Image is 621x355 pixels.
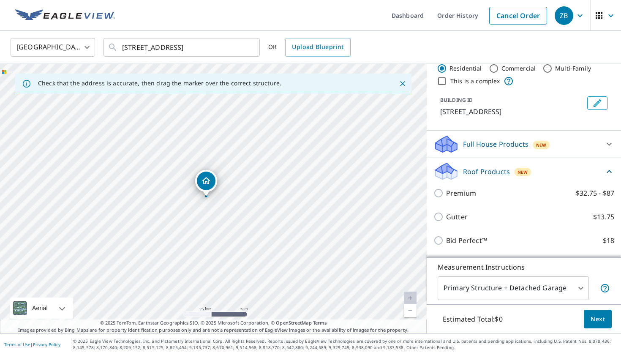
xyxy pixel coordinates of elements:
[100,319,327,327] span: © 2025 TomTom, Earthstar Geographics SIO, © 2025 Microsoft Corporation, ©
[591,314,605,325] span: Next
[584,310,612,329] button: Next
[4,341,30,347] a: Terms of Use
[292,42,343,52] span: Upload Blueprint
[440,96,473,104] p: BUILDING ID
[10,298,73,319] div: Aerial
[122,35,242,59] input: Search by address or latitude-longitude
[4,342,60,347] p: |
[433,134,614,154] div: Full House ProductsNew
[555,6,573,25] div: ZB
[517,169,528,175] span: New
[600,283,610,293] span: Your report will include the primary structure and a detached garage if one exists.
[446,212,468,222] p: Gutter
[33,341,60,347] a: Privacy Policy
[593,212,614,222] p: $13.75
[313,319,327,326] a: Terms
[397,78,408,89] button: Close
[276,319,311,326] a: OpenStreetMap
[73,338,617,351] p: © 2025 Eagle View Technologies, Inc. and Pictometry International Corp. All Rights Reserved. Repo...
[603,235,614,246] p: $18
[449,64,482,73] label: Residential
[285,38,350,57] a: Upload Blueprint
[463,167,510,177] p: Roof Products
[268,38,351,57] div: OR
[440,106,584,117] p: [STREET_ADDRESS]
[446,188,476,198] p: Premium
[15,9,115,22] img: EV Logo
[404,304,417,317] a: Current Level 20, Zoom Out
[587,96,607,110] button: Edit building 1
[438,262,610,272] p: Measurement Instructions
[536,142,546,148] span: New
[489,7,547,25] a: Cancel Order
[501,64,536,73] label: Commercial
[446,235,487,246] p: Bid Perfect™
[11,35,95,59] div: [GEOGRAPHIC_DATA]
[576,188,614,198] p: $32.75 - $87
[433,161,614,181] div: Roof ProductsNew
[38,79,281,87] p: Check that the address is accurate, then drag the marker over the correct structure.
[438,276,589,300] div: Primary Structure + Detached Garage
[463,139,528,149] p: Full House Products
[30,298,50,319] div: Aerial
[195,170,217,196] div: Dropped pin, building 1, Residential property, 5 Whimbrel Ct Alameda, CA 94501
[450,77,500,85] label: This is a complex
[555,64,591,73] label: Multi-Family
[436,310,509,328] p: Estimated Total: $0
[404,292,417,304] a: Current Level 20, Zoom In Disabled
